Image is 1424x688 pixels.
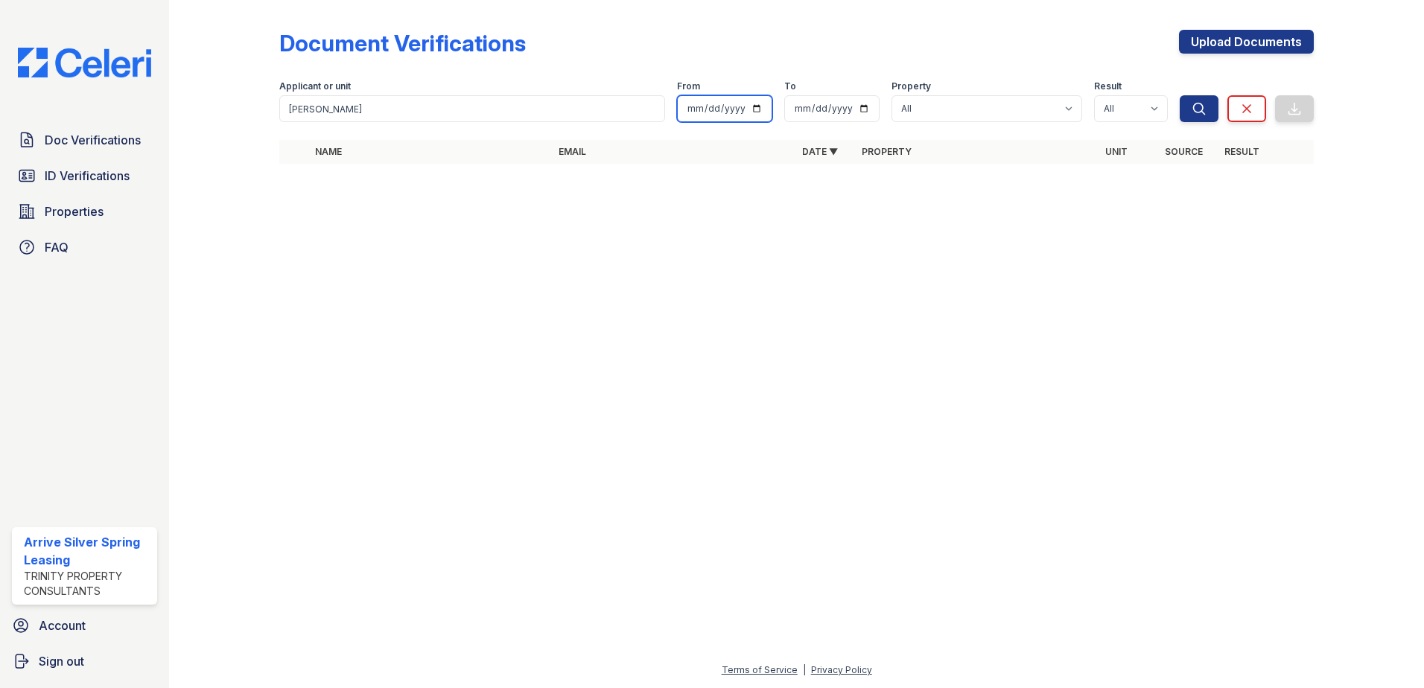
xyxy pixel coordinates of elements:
a: Source [1165,146,1203,157]
input: Search by name, email, or unit number [279,95,665,122]
a: Account [6,611,163,640]
a: Properties [12,197,157,226]
a: Email [559,146,586,157]
a: Date ▼ [802,146,838,157]
a: Terms of Service [722,664,798,675]
div: Trinity Property Consultants [24,569,151,599]
span: Doc Verifications [45,131,141,149]
a: ID Verifications [12,161,157,191]
a: Unit [1105,146,1128,157]
a: Privacy Policy [811,664,872,675]
a: FAQ [12,232,157,262]
a: Sign out [6,646,163,676]
label: From [677,80,700,92]
label: Applicant or unit [279,80,351,92]
a: Name [315,146,342,157]
a: Result [1224,146,1259,157]
span: FAQ [45,238,69,256]
span: Account [39,617,86,634]
div: | [803,664,806,675]
div: Document Verifications [279,30,526,57]
span: Sign out [39,652,84,670]
a: Doc Verifications [12,125,157,155]
a: Property [862,146,912,157]
img: CE_Logo_Blue-a8612792a0a2168367f1c8372b55b34899dd931a85d93a1a3d3e32e68fde9ad4.png [6,48,163,77]
span: ID Verifications [45,167,130,185]
label: To [784,80,796,92]
span: Properties [45,203,104,220]
div: Arrive Silver Spring Leasing [24,533,151,569]
label: Property [891,80,931,92]
label: Result [1094,80,1122,92]
a: Upload Documents [1179,30,1314,54]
